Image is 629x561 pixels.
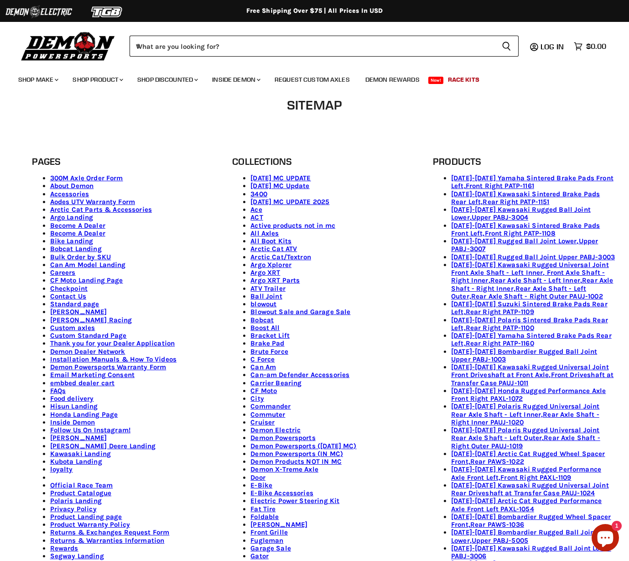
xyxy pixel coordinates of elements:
a: Argo XRT [250,268,280,277]
a: Fat Tire [250,505,276,513]
a: Become A Dealer [50,229,105,237]
h2: Pages [32,157,214,167]
a: Email Marketing Consent [50,371,135,379]
ul: Main menu [11,67,604,89]
a: Bracket Lift [250,331,290,340]
a: All Axles [250,229,279,237]
a: Product Landing page [50,513,122,521]
a: [DATE]-[DATE] Bombardier Rugged Ball Joint Upper PABJ-1003 [451,347,597,363]
a: Accessories [50,190,89,198]
a: Custom Standard Page [50,331,127,340]
a: Shop Product [66,70,129,89]
a: [DATE]-[DATE] Polaris Rugged Universal Joint Rear Axle Shaft - Left Outer,Rear Axle Shaft - Right... [451,426,600,450]
a: Foldable [250,513,279,521]
a: Aodes UTV Warranty Form [50,198,135,206]
form: Product [130,36,519,57]
a: Rewards [50,544,78,552]
a: Polaris Landing [50,497,102,505]
a: CF Moto Landing Page [50,276,123,284]
a: Can Am Model Landing [50,261,126,269]
a: Ace [250,205,262,214]
a: Demon Powersports (IN MC) [250,450,343,458]
a: Installation Manuals & How To Videos [50,355,177,363]
a: Active products not in mc [250,221,335,230]
a: Food delivery [50,394,94,403]
a: [DATE]-[DATE] Kawasaki Rugged Universal Joint Rear Driveshaft at Transfer Case PAUJ-1024 [451,481,609,497]
a: Kubota Landing [50,457,102,466]
a: Inside Demon [50,418,95,426]
a: Log in [536,42,569,51]
a: [DATE]-[DATE] Bombardier Rugged Ball Joint Lower,Upper PABJ-5005 [451,528,597,544]
a: C Force [250,355,275,363]
a: Boost All [250,324,280,332]
a: [DATE]-[DATE] Kawasaki Rugged Universal Joint Front Driveshaft at Front Axle,Front Driveshaft at ... [451,363,614,387]
a: Official Race Team [50,481,113,489]
a: Commuter [250,410,285,419]
a: [DATE]-[DATE] Honda Rugged Performance Axle Front Right PAXL-1072 [451,387,606,403]
a: Standard page [50,300,99,308]
a: loyalty [50,465,73,473]
a: [DATE]-[DATE] Yamaha Sintered Brake Pads Rear Left,Rear Right PATP-1160 [451,331,612,347]
a: Thank you for your Dealer Application [50,339,175,347]
a: CF Moto [250,387,277,395]
a: Can-am Defender Accessories [250,371,349,379]
a: blowout [250,300,276,308]
a: [DATE]-[DATE] Kawasaki Sintered Brake Pads Front Left,Front Right PATP-1108 [451,221,600,237]
h2: Collections [232,157,415,167]
a: Become A Dealer [50,221,105,230]
a: Demon X-Treme Axle [250,465,318,473]
a: Bulk Order by SKU [50,253,111,261]
a: Arctic Cat Parts & Accessories [50,205,152,214]
a: Blowout Sale and Garage Sale [250,308,350,316]
a: FAQs [50,387,66,395]
a: Demon Rewards [359,70,426,89]
input: When autocomplete results are available use up and down arrows to review and enter to select [130,36,494,57]
a: Electric Power Steering Kit [250,497,339,505]
a: Arctic Cat ATV [250,245,297,253]
a: ATV Trailer [250,284,286,293]
a: Demon Powersports ([DATE] MC) [250,442,356,450]
a: Gator [250,552,269,560]
a: Shop Discounted [130,70,203,89]
a: Fugleman [250,536,283,545]
h1: Sitemap [178,98,452,112]
a: Product Catalogue [50,489,112,497]
a: [PERSON_NAME] [50,308,107,316]
a: Garage Sale [250,544,291,552]
inbox-online-store-chat: Shopify online store chat [589,524,622,554]
a: $0.00 [569,40,611,53]
img: Demon Electric Logo 2 [5,3,73,21]
span: $0.00 [586,42,606,51]
span: Log in [541,42,564,51]
a: Returns & Exchanges Request Form [50,528,170,536]
a: Argo Landing [50,213,94,221]
a: Hisun Landing [50,402,98,410]
a: [DATE]-[DATE] Kawasaki Rugged Performance Axle Front Left,Front Right PAXL-1109 [451,465,601,481]
a: Careers [50,268,76,277]
a: Follow Us On Instagram! [50,426,130,434]
a: Bobcat [250,316,274,324]
button: Search [494,36,519,57]
a: Demon Dealer Network [50,347,125,356]
a: Checkpoint [50,284,88,293]
a: 3400 [250,190,267,198]
a: [DATE]-[DATE] Arctic Cat Rugged Wheel Spacer Front,Rear PAWS-1022 [451,450,605,466]
a: Front Grille [250,528,288,536]
a: [DATE]-[DATE] Rugged Ball Joint Lower,Upper PABJ-3007 [451,237,598,253]
a: [DATE] MC UPDATE [250,174,311,182]
a: [DATE]-[DATE] Arctic Cat Rugged Performance Axle Front Left PAXL-1054 [451,497,602,513]
span: New! [428,77,444,84]
a: [PERSON_NAME] Deere Landing [50,442,156,450]
a: ACT [250,213,263,221]
a: Argo XRT Parts [250,276,300,284]
img: TGB Logo 2 [73,3,141,21]
a: [PERSON_NAME] [250,520,307,529]
a: Kawasaki Landing [50,450,111,458]
a: [DATE]-[DATE] Yamaha Sintered Brake Pads Front Left,Front Right PATP-1161 [451,174,613,190]
a: Can Am [250,363,276,371]
a: Honda Landing Page [50,410,118,419]
a: [DATE]-[DATE] Kawasaki Rugged Universal Joint Front Axle Shaft - Left Inner, Front Axle Shaft - R... [451,261,613,300]
a: Demon Products NOT IN MC [250,457,342,466]
a: [DATE]-[DATE] Bombardier Rugged Wheel Spacer Front,Rear PAWS-1036 [451,513,611,529]
a: Carrier Bearing [250,379,302,387]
